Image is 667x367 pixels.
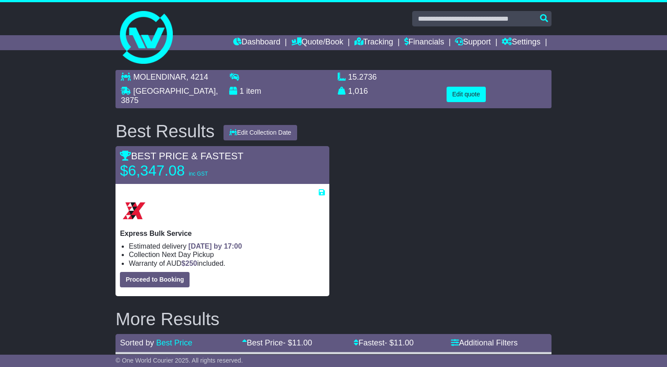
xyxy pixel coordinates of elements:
span: $ [182,260,197,267]
span: - $ [384,338,414,347]
span: 11.00 [394,338,414,347]
span: 250 [186,260,197,267]
span: [GEOGRAPHIC_DATA] [133,87,216,95]
img: Border Express: Express Bulk Service [120,197,148,225]
a: Settings [502,35,540,50]
li: Estimated delivery [129,242,324,250]
button: Edit quote [447,87,486,102]
span: 1 [239,87,244,95]
span: - $ [283,338,312,347]
span: © One World Courier 2025. All rights reserved. [116,357,243,364]
span: 1,016 [348,87,368,95]
h2: More Results [116,309,551,329]
button: Proceed to Booking [120,272,190,287]
a: Financials [404,35,444,50]
span: Sorted by [120,338,154,347]
div: Best Results [111,121,219,141]
a: Best Price- $11.00 [242,338,312,347]
button: Edit Collection Date [224,125,297,140]
span: 15.2736 [348,73,377,81]
a: Support [455,35,491,50]
li: Collection [129,250,324,259]
span: 11.00 [292,338,312,347]
p: $6,347.08 [120,162,230,180]
span: inc GST [189,171,208,177]
a: Tracking [354,35,393,50]
a: Fastest- $11.00 [354,338,414,347]
a: Dashboard [233,35,280,50]
li: Warranty of AUD included. [129,259,324,268]
span: [DATE] by 17:00 [188,242,242,250]
span: , 3875 [121,87,218,105]
a: Best Price [156,338,192,347]
span: Next Day Pickup [162,251,214,258]
span: BEST PRICE & FASTEST [120,150,243,161]
p: Express Bulk Service [120,229,324,238]
span: , 4214 [186,73,208,81]
a: Quote/Book [291,35,343,50]
span: item [246,87,261,95]
span: MOLENDINAR [133,73,186,81]
a: Additional Filters [451,338,518,347]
